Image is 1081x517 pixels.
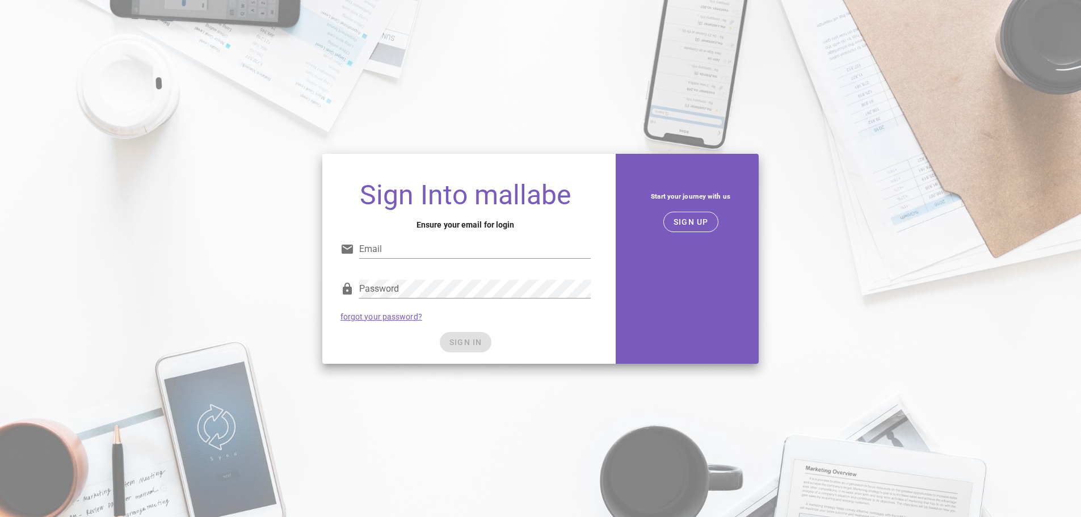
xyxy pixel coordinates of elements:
h4: Ensure your email for login [340,218,591,231]
h1: Sign Into mallabe [340,181,591,209]
a: forgot your password? [340,312,422,321]
button: SIGN UP [663,212,718,232]
span: SIGN UP [673,217,709,226]
h5: Start your journey with us [632,190,750,203]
